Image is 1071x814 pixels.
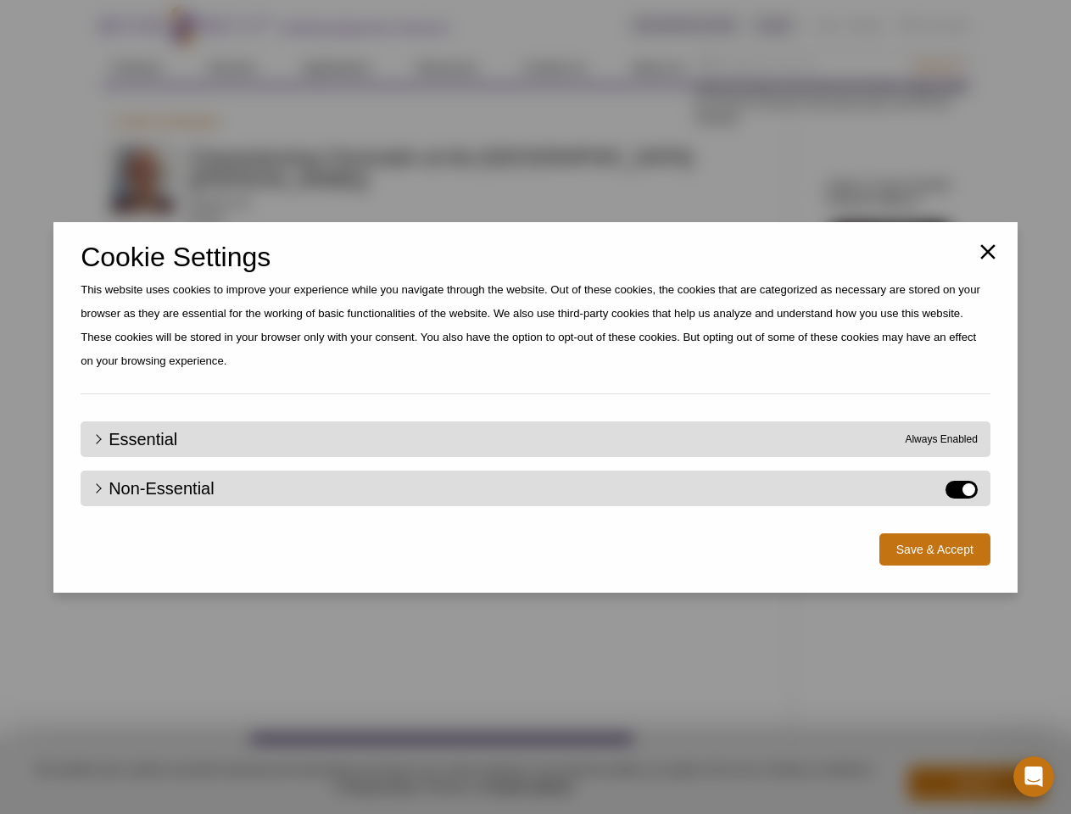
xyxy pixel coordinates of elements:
a: Essential [93,432,177,447]
a: Non-Essential [93,481,215,496]
button: Save & Accept [879,533,990,566]
iframe: Intercom live chat [1013,756,1054,797]
p: This website uses cookies to improve your experience while you navigate through the website. Out ... [81,278,990,373]
h2: Cookie Settings [81,249,990,265]
span: Always Enabled [905,432,977,447]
